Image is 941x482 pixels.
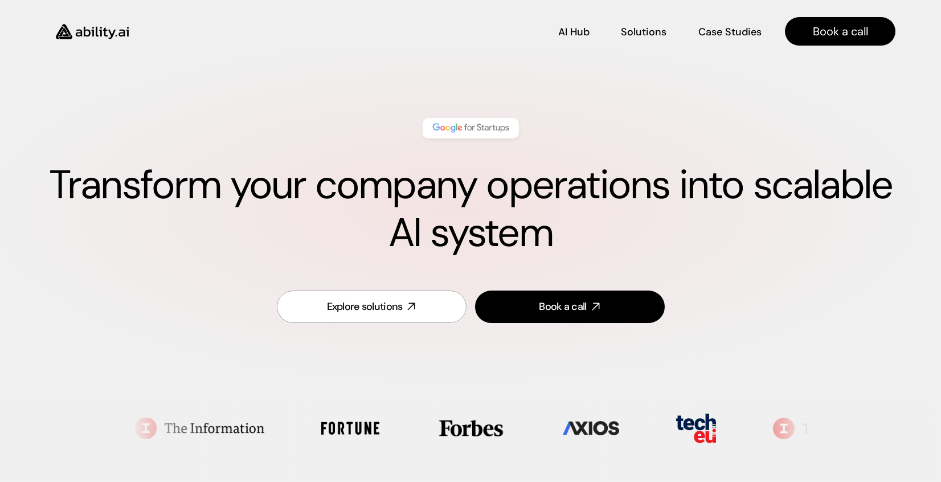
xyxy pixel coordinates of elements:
[46,161,895,257] h1: Transform your company operations into scalable AI system
[327,300,403,314] div: Explore solutions
[621,22,666,42] a: Solutions
[813,23,868,39] p: Book a call
[698,25,762,39] p: Case Studies
[558,22,590,42] a: AI Hub
[475,291,665,323] a: Book a call
[539,300,586,314] div: Book a call
[621,25,666,39] p: Solutions
[145,17,895,46] nav: Main navigation
[698,22,762,42] a: Case Studies
[558,25,590,39] p: AI Hub
[785,17,895,46] a: Book a call
[277,291,467,323] a: Explore solutions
